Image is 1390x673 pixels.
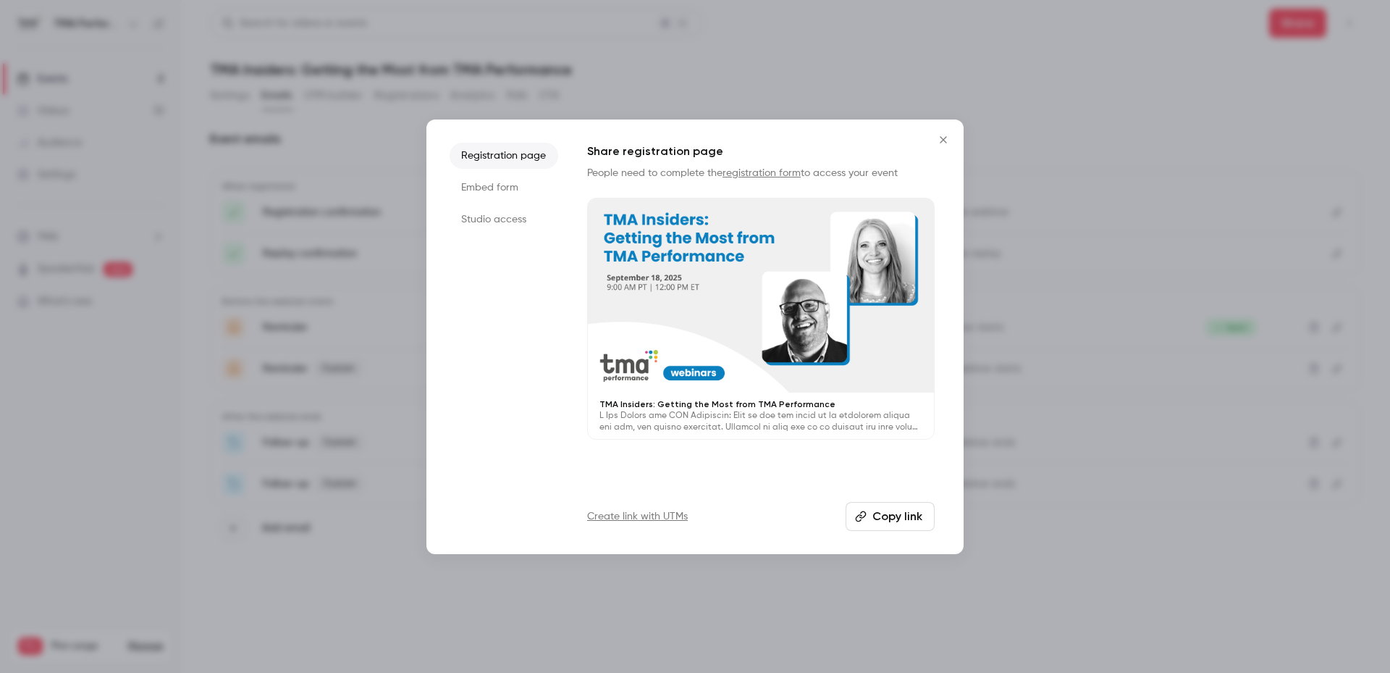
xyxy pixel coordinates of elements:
li: Studio access [450,206,558,233]
li: Embed form [450,175,558,201]
p: TMA Insiders: Getting the Most from TMA Performance [599,398,922,410]
p: L Ips Dolors ame CON Adipiscin: Elit se doe tem incid ut la etdolorem aliqua eni adm, ven quisno ... [599,410,922,433]
a: registration form [723,168,801,178]
button: Close [929,125,958,154]
li: Registration page [450,143,558,169]
p: People need to complete the to access your event [587,166,935,180]
h1: Share registration page [587,143,935,160]
button: Copy link [846,502,935,531]
a: TMA Insiders: Getting the Most from TMA PerformanceL Ips Dolors ame CON Adipiscin: Elit se doe te... [587,198,935,440]
a: Create link with UTMs [587,509,688,524]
